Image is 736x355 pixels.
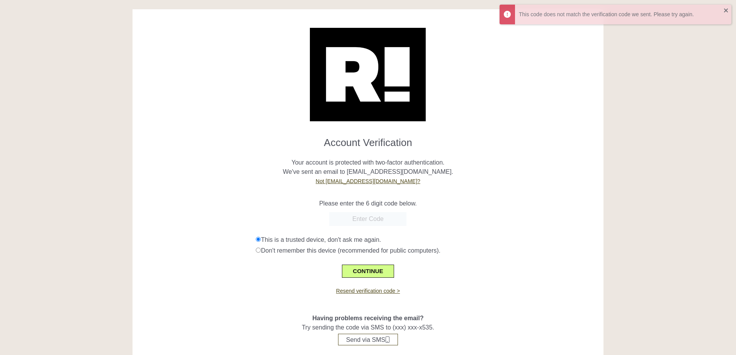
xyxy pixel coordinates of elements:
[138,199,598,208] p: Please enter the 6 digit code below.
[138,131,598,149] h1: Account Verification
[312,315,423,321] span: Having problems receiving the email?
[342,265,394,278] button: CONTINUE
[316,178,420,184] a: Not [EMAIL_ADDRESS][DOMAIN_NAME]?
[256,246,598,255] div: Don't remember this device (recommended for public computers).
[338,334,398,345] button: Send via SMS
[329,212,406,226] input: Enter Code
[138,295,598,345] div: Try sending the code via SMS to (xxx) xxx-x535.
[519,10,724,19] div: This code does not match the verification code we sent. Please try again.
[256,235,598,245] div: This is a trusted device, don't ask me again.
[138,149,598,186] p: Your account is protected with two-factor authentication. We've sent an email to [EMAIL_ADDRESS][...
[336,288,400,294] a: Resend verification code >
[310,28,426,121] img: Retention.com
